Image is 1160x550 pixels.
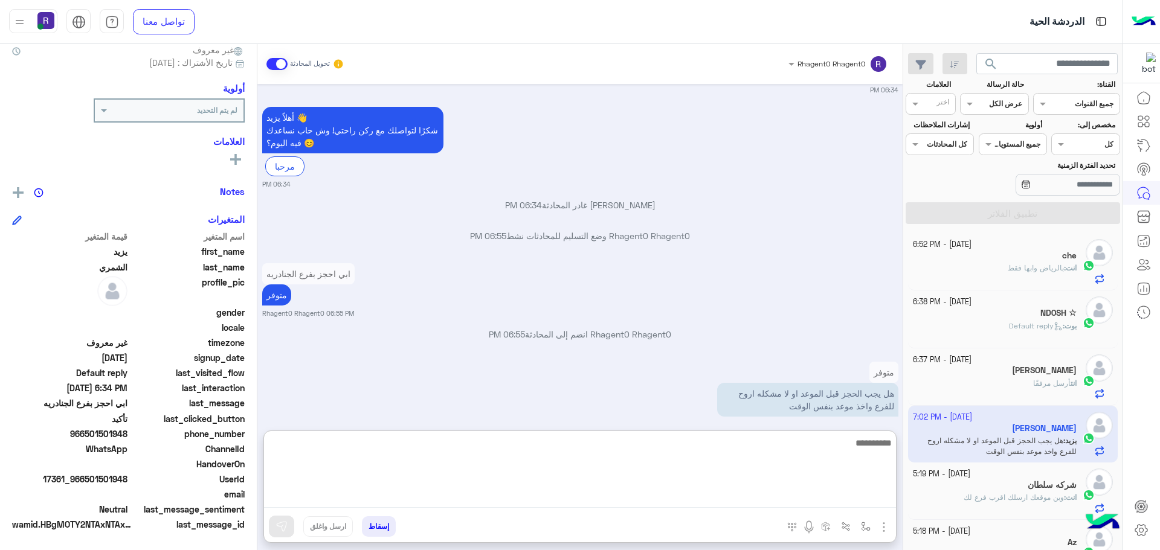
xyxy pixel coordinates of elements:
img: defaultAdmin.png [1086,354,1113,382]
span: last_name [130,261,245,273]
p: 10/10/2025, 7:02 PM [869,362,898,383]
h6: Notes [220,186,245,197]
span: اسم المتغير [130,230,245,243]
img: tab [105,15,119,29]
span: wamid.HBgMOTY2NTAxNTAxOTQ4FQIAEhggQUM0ODgyMEY0MDRFMDE3MTY1MEJEMEMwMjRDRkVFRTcA [12,518,133,531]
span: أرسل مرفقًا [1033,379,1071,388]
a: تواصل معنا [133,9,195,34]
div: مرحبا [265,156,304,176]
small: 06:34 PM [262,179,291,189]
label: إشارات الملاحظات [907,120,969,130]
span: غير معروف [193,43,245,56]
img: hulul-logo.png [1081,502,1124,544]
img: make a call [787,522,797,532]
span: last_clicked_button [130,412,245,425]
img: add [13,187,24,198]
span: انت [1071,379,1077,388]
h5: Abo Arif [1012,365,1077,376]
span: search [984,57,998,71]
img: tab [1094,14,1109,29]
label: مخصص إلى: [1053,120,1115,130]
span: gender [130,306,245,319]
span: last_message [130,397,245,409]
button: تطبيق الفلاتر [906,202,1120,224]
span: انت [1066,263,1077,272]
b: : [1064,263,1077,272]
label: أولوية [980,120,1042,130]
span: Default reply [12,366,127,379]
img: userImage [37,12,54,29]
h5: Az [1068,537,1077,548]
p: 10/10/2025, 6:34 PM [262,107,443,153]
span: تأكيد [12,412,127,425]
span: ابي احجز بفرع الجنادريه [12,397,127,409]
img: notes [34,188,43,197]
b: : [1063,321,1077,330]
span: 06:55 PM [489,329,525,339]
span: يزيد [12,245,127,258]
span: 06:34 PM [505,200,542,210]
a: tab [100,9,124,34]
p: Rhagent0 Rhagent0 انضم إلى المحادثة [262,328,898,341]
span: تاريخ الأشتراك : [DATE] [149,56,233,69]
small: 06:34 PM [870,85,898,95]
h6: المتغيرات [208,214,245,225]
label: القناة: [1035,79,1116,90]
span: 966501501948 [12,427,127,440]
p: Rhagent0 Rhagent0 وضع التسليم للمحادثات نشط [262,229,898,242]
span: email [130,488,245,500]
button: create order [816,516,836,536]
img: send voice note [802,520,816,534]
img: defaultAdmin.png [1086,296,1113,324]
img: defaultAdmin.png [1086,239,1113,266]
img: select flow [861,522,871,531]
p: 10/10/2025, 6:55 PM [262,284,291,305]
button: ارسل واغلق [303,516,353,537]
p: 10/10/2025, 6:55 PM [262,263,355,284]
small: [DATE] - 6:37 PM [913,354,971,366]
img: Trigger scenario [841,522,851,531]
span: null [12,306,127,319]
h5: شركه سلطان [1028,480,1077,490]
span: signup_date [130,351,245,364]
p: [PERSON_NAME] غادر المحادثة [262,199,898,211]
img: WhatsApp [1083,489,1095,501]
small: [DATE] - 6:38 PM [913,296,971,308]
small: [DATE] - 6:52 PM [913,239,971,251]
label: حالة الرسالة [962,79,1024,90]
img: WhatsApp [1083,375,1095,387]
span: 17361_966501501948 [12,473,127,485]
small: تحويل المحادثة [290,59,330,69]
p: الدردشة الحية [1029,14,1084,30]
span: الشمري [12,261,127,273]
small: [DATE] - 5:18 PM [913,526,970,537]
span: last_visited_flow [130,366,245,379]
span: 0 [12,503,127,516]
span: null [12,458,127,470]
span: قيمة المتغير [12,230,127,243]
span: phone_number [130,427,245,440]
img: send attachment [877,520,891,534]
button: Trigger scenario [836,516,856,536]
span: last_message_id [135,518,245,531]
b: : [1064,493,1077,502]
button: search [976,53,1006,79]
span: null [12,488,127,500]
img: 322853014244696 [1134,53,1156,74]
span: 06:55 PM [470,231,506,241]
label: تحديد الفترة الزمنية [980,160,1115,171]
img: defaultAdmin.png [1086,468,1113,496]
span: first_name [130,245,245,258]
img: create order [821,522,831,531]
button: إسقاط [362,516,396,537]
span: timezone [130,336,245,349]
span: ChannelId [130,443,245,455]
span: locale [130,321,245,334]
b: لم يتم التحديد [197,106,237,115]
h5: ND0SH ☆ [1040,308,1077,318]
h6: العلامات [12,136,245,147]
small: [DATE] - 5:19 PM [913,468,970,480]
span: null [12,321,127,334]
span: 2025-10-10T15:34:10.16Z [12,382,127,394]
span: 2025-10-10T14:31:02.393Z [12,351,127,364]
